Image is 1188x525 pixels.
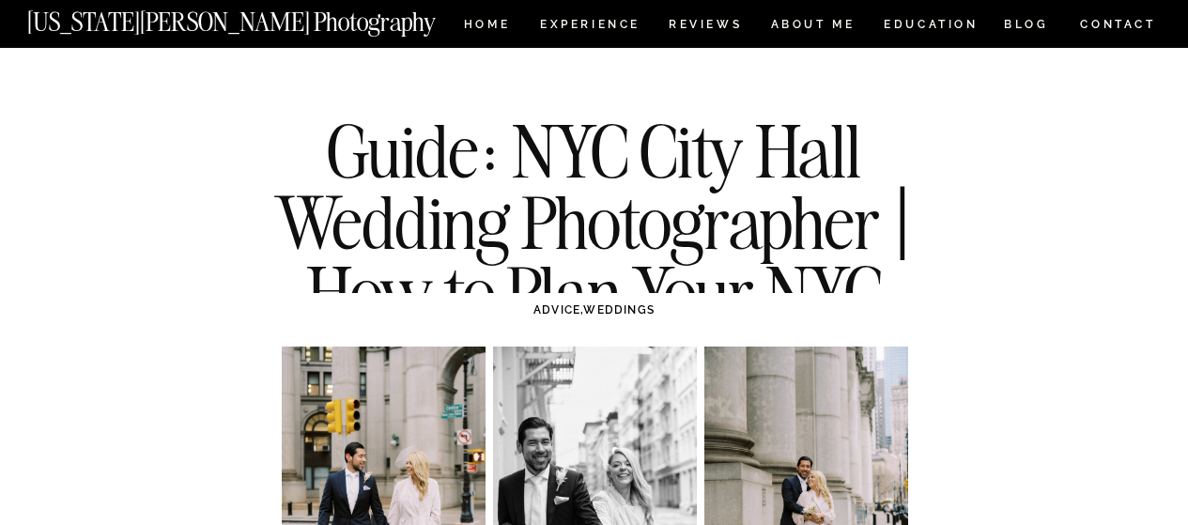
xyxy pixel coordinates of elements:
a: ADVICE [533,303,580,317]
a: [US_STATE][PERSON_NAME] Photography [27,9,499,25]
a: EDUCATION [882,19,980,35]
a: HOME [460,19,514,35]
h3: , [321,301,868,318]
a: ABOUT ME [770,19,856,35]
a: Experience [540,19,639,35]
a: REVIEWS [669,19,739,35]
a: CONTACT [1079,14,1157,35]
h1: Guide: NYC City Hall Wedding Photographer | How to Plan Your NYC Elopement [254,116,935,399]
a: BLOG [1004,19,1049,35]
a: WEDDINGS [583,303,655,317]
